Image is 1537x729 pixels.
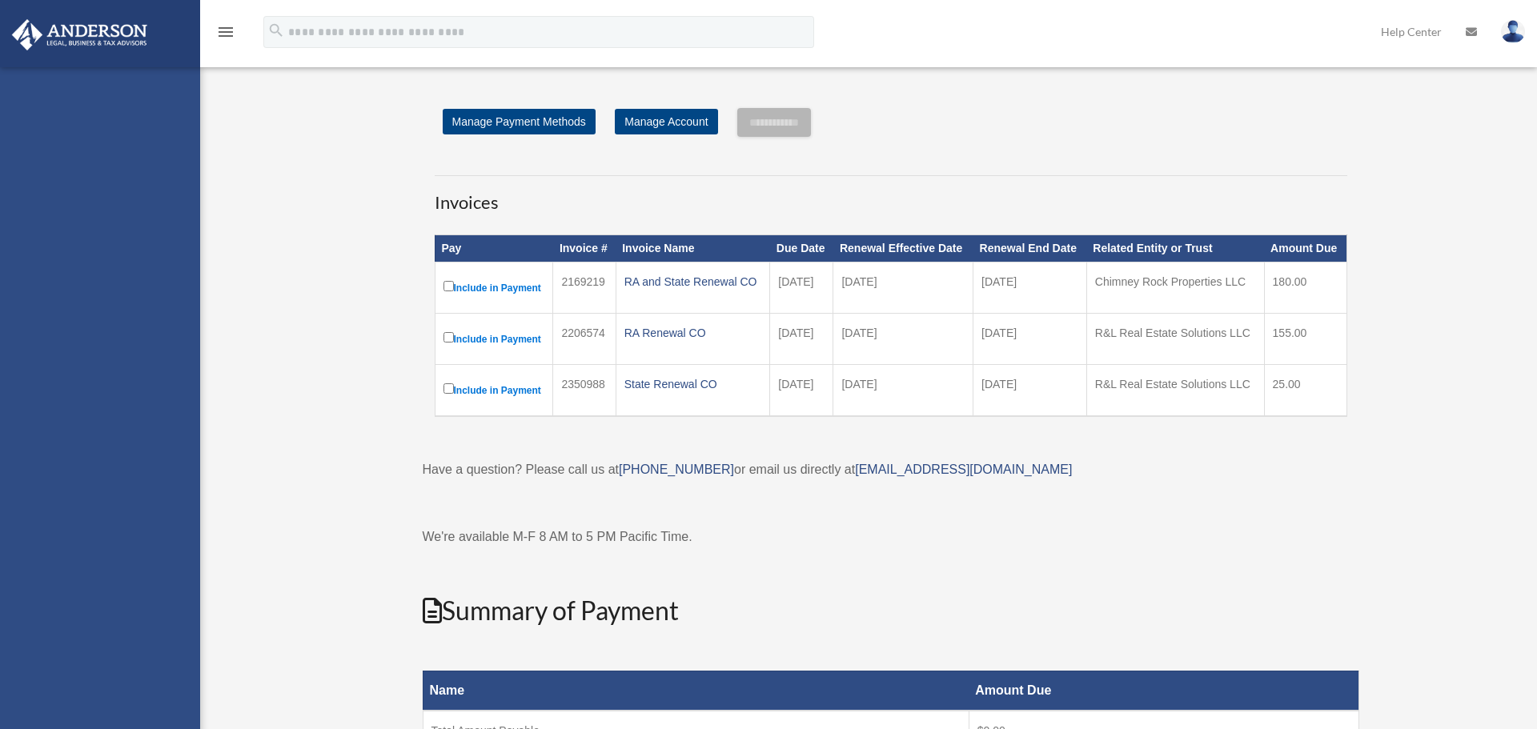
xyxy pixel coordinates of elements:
input: Include in Payment [443,383,454,394]
i: menu [216,22,235,42]
p: Have a question? Please call us at or email us directly at [423,459,1359,481]
h2: Summary of Payment [423,593,1359,629]
a: menu [216,28,235,42]
i: search [267,22,285,39]
a: Manage Account [615,109,717,134]
label: Include in Payment [443,278,545,298]
div: State Renewal CO [624,373,762,395]
th: Amount Due [1264,235,1346,262]
td: [DATE] [770,364,833,416]
td: 2350988 [553,364,616,416]
label: Include in Payment [443,380,545,400]
td: [DATE] [973,313,1087,364]
h3: Invoices [435,175,1347,215]
td: 155.00 [1264,313,1346,364]
th: Amount Due [969,671,1358,711]
td: Chimney Rock Properties LLC [1086,262,1264,313]
td: 180.00 [1264,262,1346,313]
td: 2169219 [553,262,616,313]
th: Pay [435,235,553,262]
a: Manage Payment Methods [443,109,596,134]
img: Anderson Advisors Platinum Portal [7,19,152,50]
img: User Pic [1501,20,1525,43]
td: 25.00 [1264,364,1346,416]
div: RA Renewal CO [624,322,762,344]
th: Related Entity or Trust [1086,235,1264,262]
p: We're available M-F 8 AM to 5 PM Pacific Time. [423,526,1359,548]
th: Invoice # [553,235,616,262]
td: [DATE] [833,313,973,364]
label: Include in Payment [443,329,545,349]
a: [PHONE_NUMBER] [619,463,734,476]
div: RA and State Renewal CO [624,270,762,293]
th: Invoice Name [616,235,770,262]
td: [DATE] [833,364,973,416]
input: Include in Payment [443,332,454,342]
th: Renewal Effective Date [833,235,973,262]
td: [DATE] [770,262,833,313]
td: 2206574 [553,313,616,364]
a: [EMAIL_ADDRESS][DOMAIN_NAME] [855,463,1072,476]
td: [DATE] [973,262,1087,313]
input: Include in Payment [443,281,454,291]
td: R&L Real Estate Solutions LLC [1086,313,1264,364]
th: Renewal End Date [973,235,1087,262]
td: [DATE] [833,262,973,313]
td: R&L Real Estate Solutions LLC [1086,364,1264,416]
td: [DATE] [770,313,833,364]
th: Name [423,671,969,711]
td: [DATE] [973,364,1087,416]
th: Due Date [770,235,833,262]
